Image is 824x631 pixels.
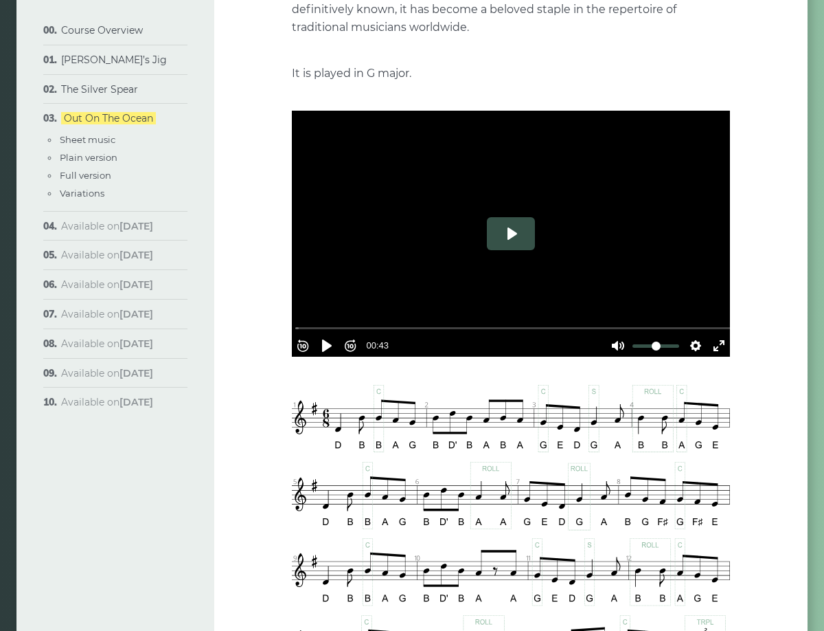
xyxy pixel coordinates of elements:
[119,367,153,379] strong: [DATE]
[61,54,167,66] a: [PERSON_NAME]’s Jig
[60,152,117,163] a: Plain version
[119,249,153,261] strong: [DATE]
[119,220,153,232] strong: [DATE]
[61,396,153,408] span: Available on
[61,337,153,350] span: Available on
[61,308,153,320] span: Available on
[119,308,153,320] strong: [DATE]
[61,220,153,232] span: Available on
[61,24,143,36] a: Course Overview
[61,83,138,96] a: The Silver Spear
[60,188,104,199] a: Variations
[60,134,115,145] a: Sheet music
[292,65,730,82] p: It is played in G major.
[61,367,153,379] span: Available on
[119,396,153,408] strong: [DATE]
[119,278,153,291] strong: [DATE]
[61,112,156,124] a: Out On The Ocean
[119,337,153,350] strong: [DATE]
[60,170,111,181] a: Full version
[61,249,153,261] span: Available on
[61,278,153,291] span: Available on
